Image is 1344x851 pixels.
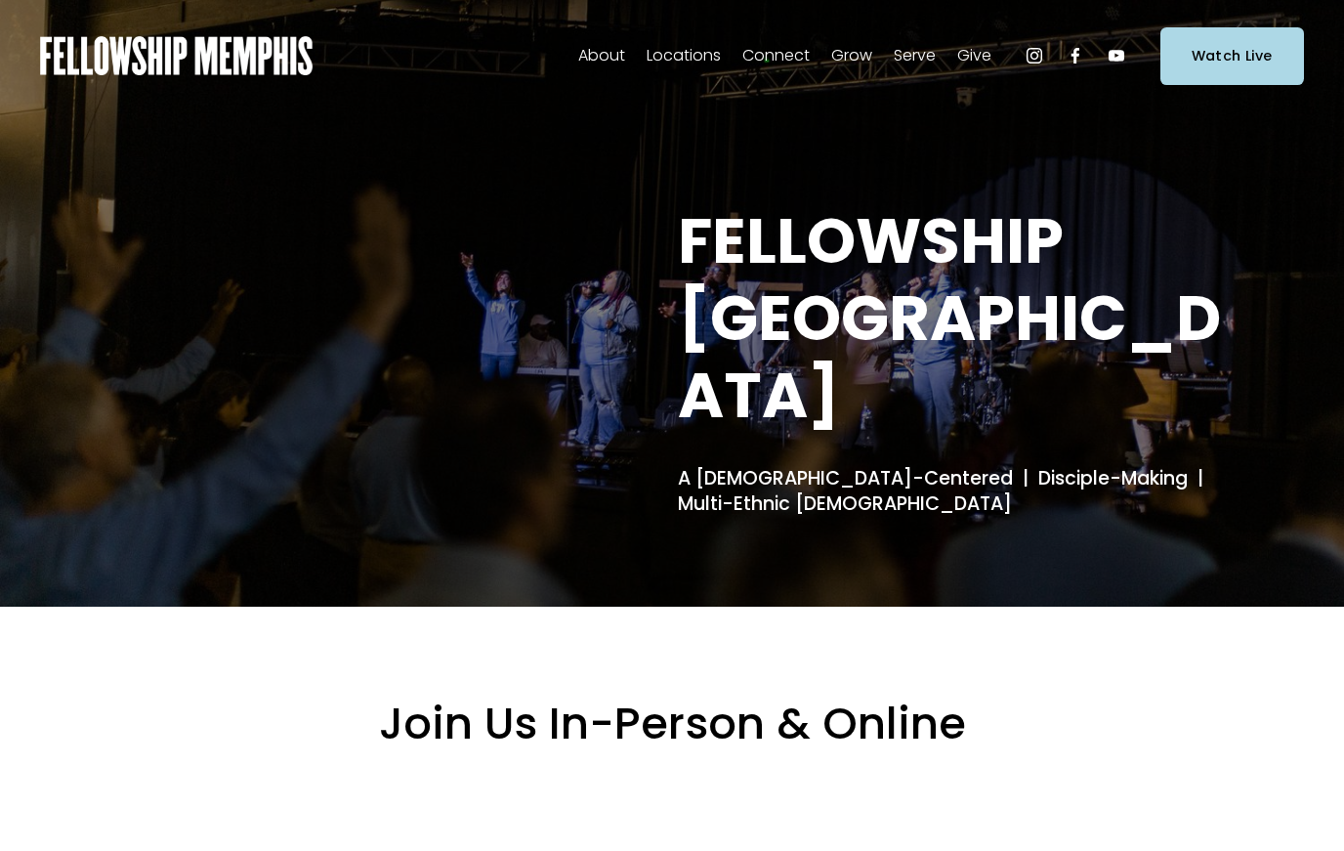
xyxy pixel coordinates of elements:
h4: A [DEMOGRAPHIC_DATA]-Centered | Disciple-Making | Multi-Ethnic [DEMOGRAPHIC_DATA] [678,466,1258,518]
a: folder dropdown [647,40,721,71]
a: folder dropdown [894,40,936,71]
a: folder dropdown [831,40,872,71]
span: Give [957,42,991,70]
h2: Join Us In-Person & Online [86,696,1258,752]
a: folder dropdown [742,40,810,71]
span: Locations [647,42,721,70]
img: Fellowship Memphis [40,36,313,75]
span: Serve [894,42,936,70]
a: YouTube [1107,46,1126,65]
span: About [578,42,625,70]
a: Facebook [1066,46,1085,65]
a: Watch Live [1160,27,1304,85]
a: Instagram [1025,46,1044,65]
span: Grow [831,42,872,70]
strong: FELLOWSHIP [GEOGRAPHIC_DATA] [678,197,1221,439]
a: folder dropdown [957,40,991,71]
a: folder dropdown [578,40,625,71]
span: Connect [742,42,810,70]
